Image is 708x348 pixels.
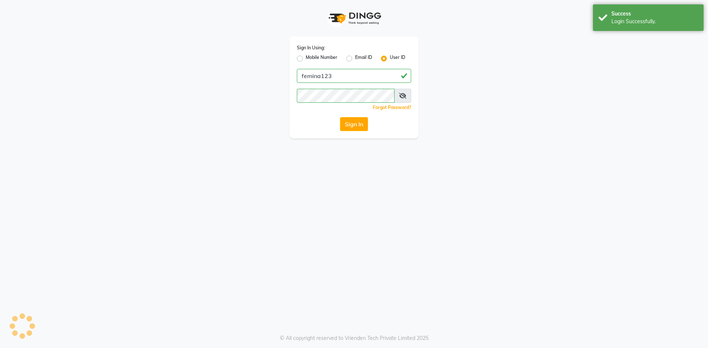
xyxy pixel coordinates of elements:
div: Success [611,10,698,18]
input: Username [297,89,395,103]
div: Login Successfully. [611,18,698,25]
a: Forgot Password? [373,105,411,110]
button: Sign In [340,117,368,131]
label: Mobile Number [306,54,337,63]
label: User ID [390,54,405,63]
input: Username [297,69,411,83]
label: Sign In Using: [297,45,325,51]
label: Email ID [355,54,372,63]
img: logo1.svg [324,7,383,29]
